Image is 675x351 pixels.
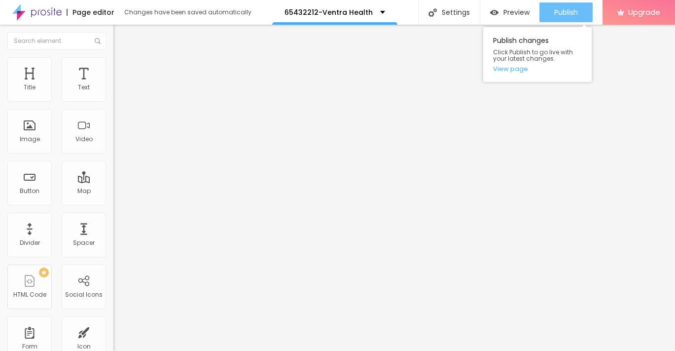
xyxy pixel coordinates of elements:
img: view-1.svg [490,8,498,17]
button: Preview [480,2,539,22]
div: Divider [20,239,40,246]
div: Title [24,84,36,91]
div: Changes have been saved automatically [124,9,251,15]
div: HTML Code [13,291,46,298]
div: Publish changes [483,27,592,82]
div: Icon [77,343,91,350]
p: 65432212-Ventra Health [284,9,373,16]
div: Button [20,188,39,195]
div: Map [77,188,91,195]
span: Preview [503,8,530,16]
div: Video [75,136,93,143]
img: Icone [95,38,101,44]
div: Image [20,136,40,143]
img: Icone [428,8,437,17]
button: Publish [539,2,593,22]
a: View page [493,66,582,72]
div: Form [22,343,37,350]
span: Upgrade [628,8,660,16]
div: Spacer [73,239,95,246]
iframe: Editor [113,25,675,351]
div: Social Icons [65,291,103,298]
span: Publish [554,8,578,16]
span: Click Publish to go live with your latest changes. [493,49,582,62]
div: Page editor [67,9,114,16]
input: Search element [7,32,106,50]
div: Text [78,84,90,91]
